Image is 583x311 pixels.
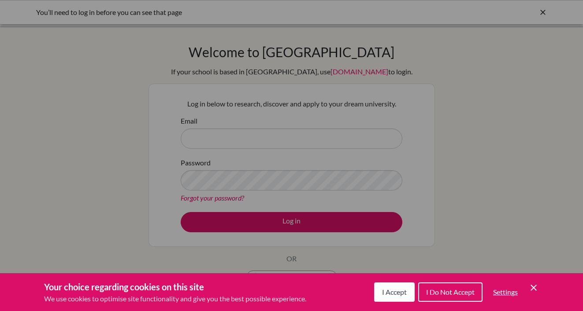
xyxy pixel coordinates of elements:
[418,282,483,302] button: I Do Not Accept
[382,288,407,296] span: I Accept
[528,282,539,293] button: Save and close
[486,283,525,301] button: Settings
[374,282,415,302] button: I Accept
[426,288,475,296] span: I Do Not Accept
[44,280,306,293] h3: Your choice regarding cookies on this site
[493,288,518,296] span: Settings
[44,293,306,304] p: We use cookies to optimise site functionality and give you the best possible experience.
